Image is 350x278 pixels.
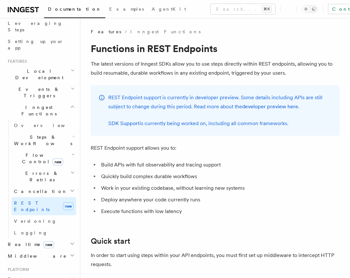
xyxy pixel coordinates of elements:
span: Features [91,28,121,35]
a: developer preview here [242,103,298,110]
a: Versioning [11,215,76,227]
button: Local Development [5,65,76,83]
span: new [63,202,74,210]
span: Documentation [48,6,101,12]
button: Middleware [5,250,76,262]
a: Logging [11,227,76,239]
span: new [52,158,63,166]
span: Cancellation [11,188,67,195]
div: Inngest Functions [5,120,76,239]
button: Steps & Workflows [11,131,76,149]
span: new [43,241,54,248]
span: AgentKit [152,6,186,12]
span: Overview [14,123,81,128]
h1: Functions in REST Endpoints [91,43,340,54]
span: Examples [109,6,144,12]
a: Setting up your app [5,36,76,54]
a: Quick start [91,237,130,246]
span: Local Development [5,68,71,81]
p: In order to start using steps within your API endpoints, you must first set up middleware to inte... [91,251,340,269]
a: Examples [105,2,148,17]
a: Overview [11,120,76,131]
a: Leveraging Steps [5,17,76,36]
li: Deploy anywhere your code currently runs [99,195,340,204]
span: Platform [5,267,29,272]
span: REST Endpoints [14,200,50,212]
button: Search...⌘K [211,4,275,14]
p: is currently being worked on, including all common frameworks. [108,119,332,128]
span: Leveraging Steps [8,21,63,32]
a: REST Endpointsnew [11,197,76,215]
a: SDK Support [108,120,140,126]
span: Flow Control [11,152,71,165]
span: Setting up your app [8,39,64,50]
span: Features [5,59,27,64]
span: Errors & Retries [11,170,70,183]
span: Realtime [5,241,54,248]
a: Inngest Functions [130,28,201,35]
p: REST Endpoint support is currently in developer preview. Some details including APIs are still su... [108,93,332,111]
li: Build APIs with full observability and tracing support [99,160,340,169]
button: Flow Controlnew [11,149,76,167]
a: AgentKit [148,2,190,17]
button: Cancellation [11,186,76,197]
p: The latest versions of Inngest SDKs allow you to use steps directly within REST endpoints, allowi... [91,59,340,78]
button: Events & Triggers [5,83,76,102]
button: Inngest Functions [5,102,76,120]
span: Events & Triggers [5,86,71,99]
button: Errors & Retries [11,167,76,186]
li: Execute functions with low latency [99,207,340,216]
button: Toggle dark mode [302,5,318,13]
li: Quickly build complex durable workflows [99,172,340,181]
a: Documentation [44,2,105,18]
li: Work in your existing codebase, without learning new systems [99,184,340,193]
span: Middleware [5,253,67,259]
span: Steps & Workflows [11,134,72,147]
span: Versioning [14,219,57,224]
kbd: ⌘K [262,6,271,12]
p: REST Endpoint support allows you to: [91,144,340,153]
span: Logging [14,230,48,235]
button: Realtimenew [5,239,76,250]
span: Inngest Functions [5,104,70,117]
